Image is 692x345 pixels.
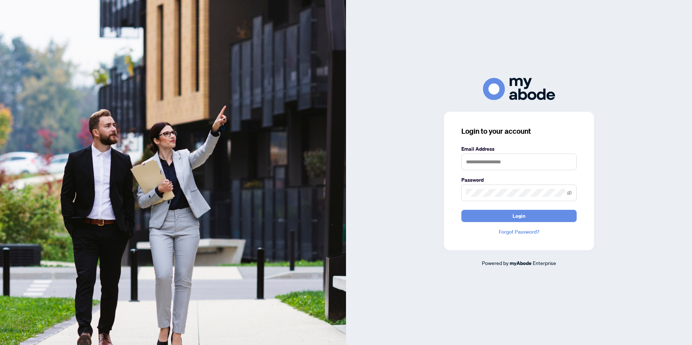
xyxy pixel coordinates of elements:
button: Login [461,210,577,222]
h3: Login to your account [461,126,577,136]
img: ma-logo [483,78,555,100]
label: Email Address [461,145,577,153]
span: eye-invisible [567,190,572,195]
label: Password [461,176,577,184]
a: Forgot Password? [461,228,577,236]
span: Powered by [482,260,509,266]
span: Login [513,210,525,222]
a: myAbode [510,259,532,267]
span: Enterprise [533,260,556,266]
